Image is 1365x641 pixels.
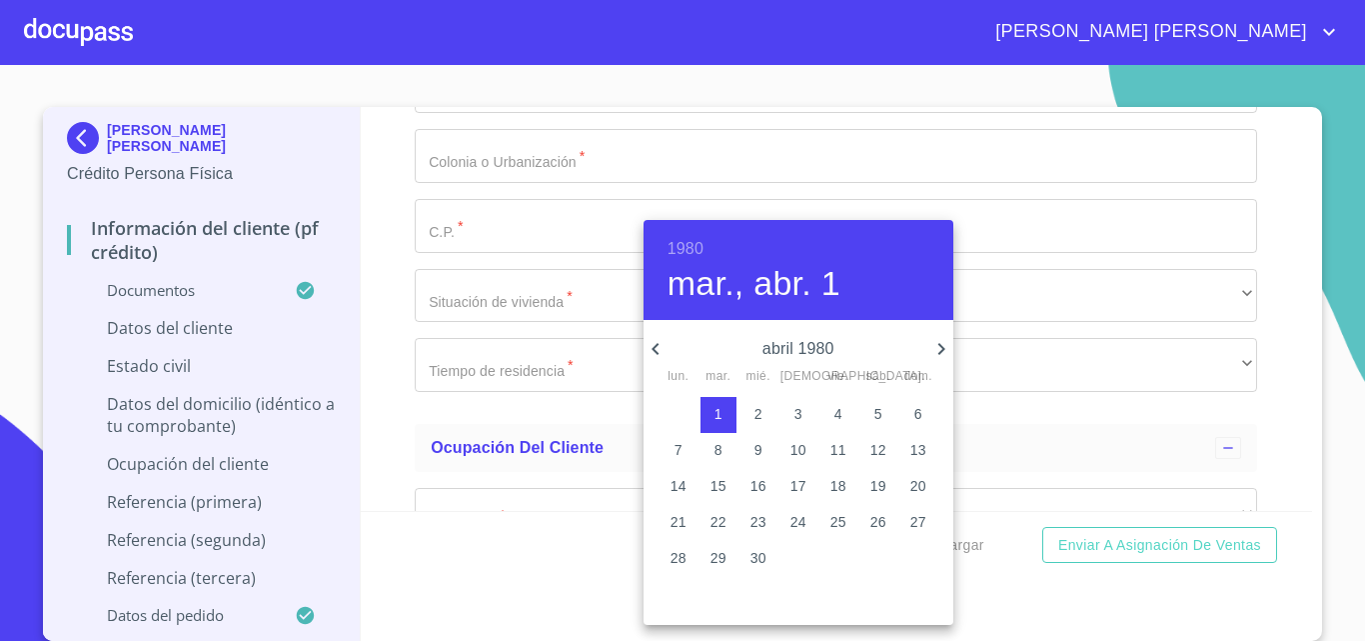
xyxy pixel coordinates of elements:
button: 27 [900,505,936,541]
p: 3 [794,404,802,424]
button: 6 [900,397,936,433]
p: 10 [790,440,806,460]
button: 29 [700,541,736,577]
p: 19 [870,476,886,496]
span: sáb. [860,367,896,387]
p: 22 [710,512,726,532]
button: 7 [661,433,696,469]
button: 17 [780,469,816,505]
button: 10 [780,433,816,469]
button: 3 [780,397,816,433]
p: 16 [750,476,766,496]
button: 24 [780,505,816,541]
p: abril 1980 [668,337,929,361]
p: 6 [914,404,922,424]
button: 11 [820,433,856,469]
button: 1980 [668,235,703,263]
p: 7 [675,440,682,460]
button: 1 [700,397,736,433]
p: 13 [910,440,926,460]
button: 14 [661,469,696,505]
p: 25 [830,512,846,532]
span: [DEMOGRAPHIC_DATA]. [780,367,816,387]
p: 5 [874,404,882,424]
p: 27 [910,512,926,532]
button: 21 [661,505,696,541]
button: 2 [740,397,776,433]
p: 28 [671,548,686,568]
p: 23 [750,512,766,532]
span: mié. [740,367,776,387]
p: 4 [834,404,842,424]
p: 21 [671,512,686,532]
p: 12 [870,440,886,460]
p: 11 [830,440,846,460]
button: 13 [900,433,936,469]
span: vie. [820,367,856,387]
button: 19 [860,469,896,505]
p: 14 [671,476,686,496]
p: 29 [710,548,726,568]
p: 1 [714,404,722,424]
p: 17 [790,476,806,496]
p: 8 [714,440,722,460]
button: 23 [740,505,776,541]
button: 18 [820,469,856,505]
button: 12 [860,433,896,469]
button: 8 [700,433,736,469]
p: 24 [790,512,806,532]
p: 9 [754,440,762,460]
p: 20 [910,476,926,496]
span: lun. [661,367,696,387]
p: 2 [754,404,762,424]
button: 28 [661,541,696,577]
button: 20 [900,469,936,505]
p: 26 [870,512,886,532]
button: 30 [740,541,776,577]
button: 9 [740,433,776,469]
button: 25 [820,505,856,541]
button: 5 [860,397,896,433]
span: mar. [700,367,736,387]
span: dom. [900,367,936,387]
button: 4 [820,397,856,433]
p: 18 [830,476,846,496]
button: 22 [700,505,736,541]
button: 15 [700,469,736,505]
p: 15 [710,476,726,496]
button: 16 [740,469,776,505]
button: 26 [860,505,896,541]
button: mar., abr. 1 [668,263,840,305]
p: 30 [750,548,766,568]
